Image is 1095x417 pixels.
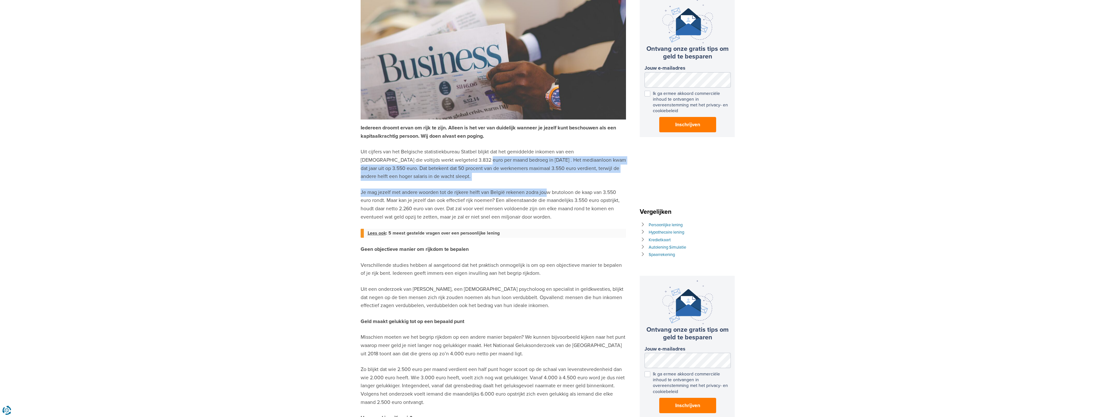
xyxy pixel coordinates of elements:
label: Jouw e-mailadres [645,346,731,352]
span: Inschrijven [675,121,700,128]
iframe: fb:page Facebook Social Plugin [640,152,736,194]
a: Persoonlijke lening [649,222,683,228]
p: Uit een onderzoek van [PERSON_NAME], een [DEMOGRAPHIC_DATA] psycholoog en specialist in geldkwest... [361,285,626,310]
strong: Geen objectieve manier om rijkdom te bepalen [361,246,469,252]
p: Uit cijfers van het Belgische statistiekbureau Statbel blijkt dat het gemiddelde inkomen van een ... [361,148,626,181]
button: Inschrijven [659,117,716,132]
strong: Geld maakt gelukkig tot op een bepaald punt [361,318,464,325]
p: Je mag jezelf met andere woorden tot de rijkere helft van België rekenen zodra jouw brutoloon de ... [361,189,626,221]
label: Ik ga ermee akkoord commerciële inhoud te ontvangen in overeenstemming met het privacy- en cookie... [645,91,731,114]
label: Jouw e-mailadres [645,65,731,71]
button: Inschrijven [659,398,716,413]
span: Lees ook [368,230,386,236]
a: Lees ook: 5 meest gestelde vragen over een persoonlijke lening [368,229,626,238]
p: Verschillende studies hebben al aangetoond dat het praktisch onmogelijk is om op een objectieve m... [361,261,626,278]
span: Inschrijven [675,402,700,409]
a: Autolening Simulatie [649,245,686,250]
span: Vergelijken [640,208,675,216]
h3: Ontvang onze gratis tips om geld te besparen [645,326,731,341]
p: Misschien moeten we het begrip rijkdom op een andere manier bepalen? We kunnen bijvoorbeeld kijke... [361,333,626,358]
a: Spaarrekening [649,252,675,257]
label: Ik ga ermee akkoord commerciële inhoud te ontvangen in overeenstemming met het privacy- en cookie... [645,371,731,395]
a: Kredietkaart [649,237,671,243]
a: Hypothecaire lening [649,230,684,235]
img: newsletter [662,281,713,324]
strong: Iedereen droomt ervan om rijk te zijn. Alleen is het ver van duidelijk wanneer je jezelf kunt bes... [361,125,616,139]
p: Zo blijkt dat wie 2.500 euro per maand verdient een half punt hoger scoort op de schaal van leven... [361,366,626,406]
h3: Ontvang onze gratis tips om geld te besparen [645,45,731,60]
